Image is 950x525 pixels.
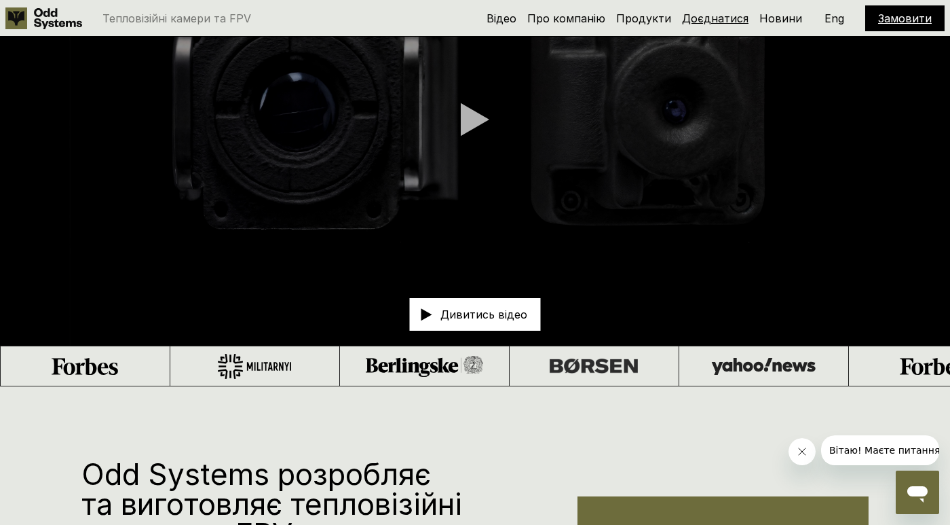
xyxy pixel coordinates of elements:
[821,435,939,465] iframe: Повідомлення від компанії
[8,10,124,20] span: Вітаю! Маєте питання?
[487,12,516,25] a: Відео
[896,471,939,514] iframe: Кнопка для запуску вікна повідомлень
[788,438,816,465] iframe: Закрити повідомлення
[682,12,748,25] a: Доєднатися
[440,309,527,320] p: Дивитись відео
[759,12,802,25] a: Новини
[878,12,932,25] a: Замовити
[824,13,844,24] p: Eng
[102,13,251,24] p: Тепловізійні камери та FPV
[616,12,671,25] a: Продукти
[527,12,605,25] a: Про компанію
